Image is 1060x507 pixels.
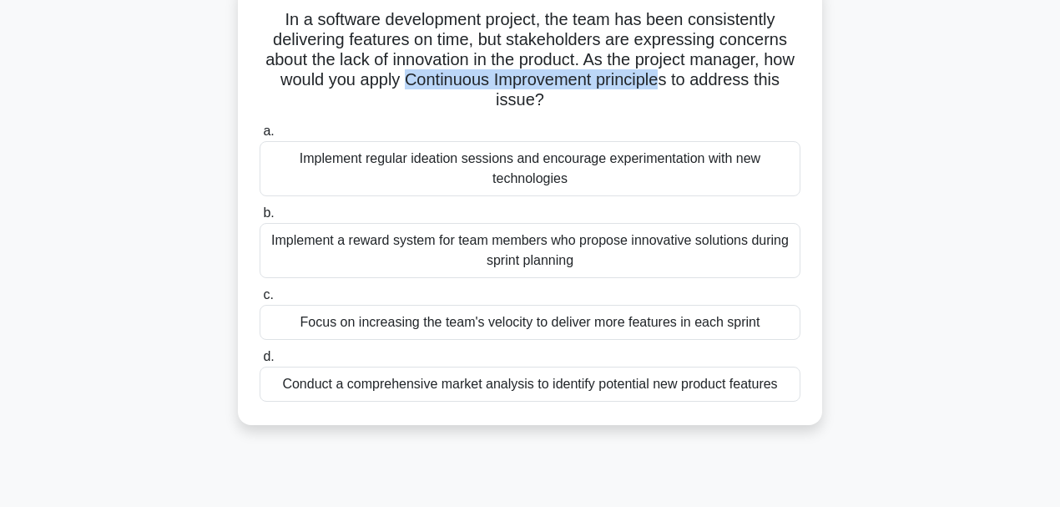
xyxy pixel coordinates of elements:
h5: In a software development project, the team has been consistently delivering features on time, bu... [258,9,802,111]
div: Conduct a comprehensive market analysis to identify potential new product features [260,367,800,402]
span: a. [263,124,274,138]
span: b. [263,205,274,220]
span: c. [263,287,273,302]
span: d. [263,349,274,363]
div: Implement regular ideation sessions and encourage experimentation with new technologies [260,141,800,196]
div: Implement a reward system for team members who propose innovative solutions during sprint planning [260,223,800,278]
div: Focus on increasing the team's velocity to deliver more features in each sprint [260,305,800,340]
